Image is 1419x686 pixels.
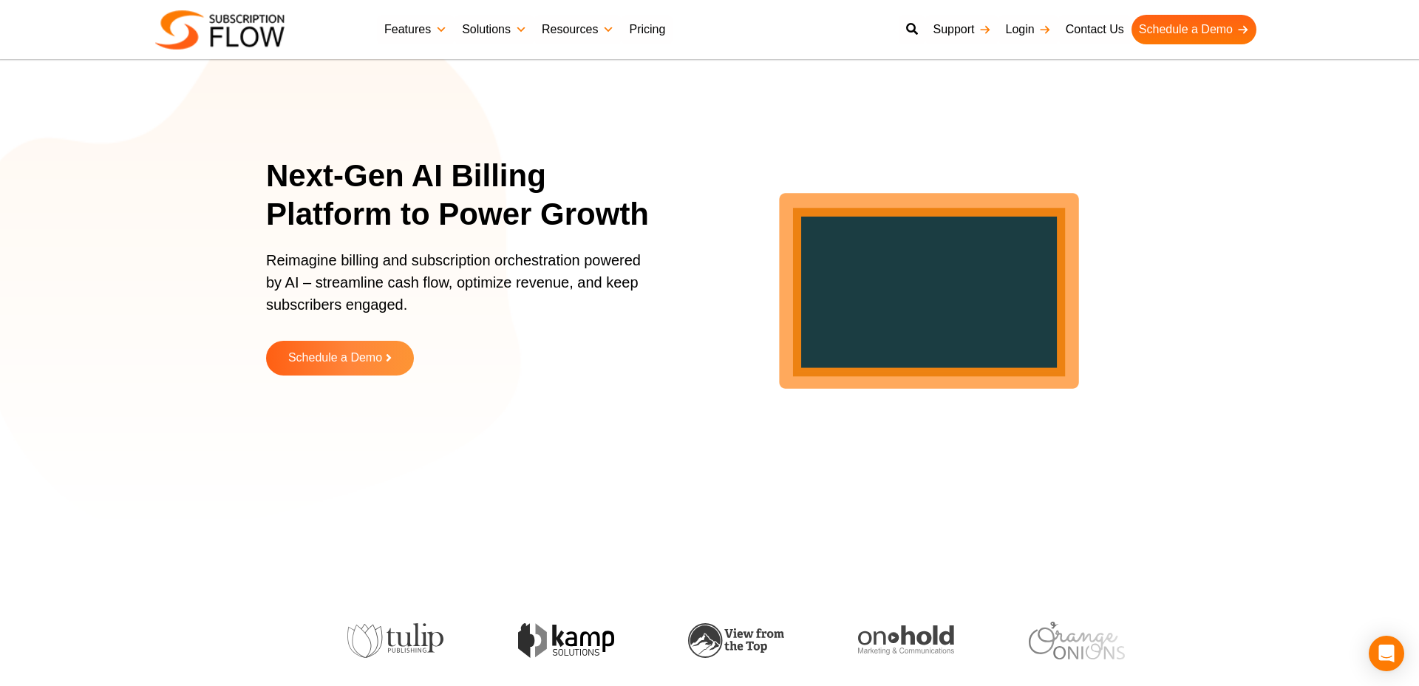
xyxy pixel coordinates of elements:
[1058,15,1132,44] a: Contact Us
[688,623,784,658] img: view-from-the-top
[1132,15,1256,44] a: Schedule a Demo
[1369,636,1404,671] div: Open Intercom Messenger
[622,15,673,44] a: Pricing
[266,341,414,376] a: Schedule a Demo
[1029,622,1125,659] img: orange-onions
[347,623,443,659] img: tulip-publishing
[155,10,285,50] img: Subscriptionflow
[925,15,998,44] a: Support
[534,15,622,44] a: Resources
[858,625,954,655] img: onhold-marketing
[266,157,669,234] h1: Next-Gen AI Billing Platform to Power Growth
[377,15,455,44] a: Features
[998,15,1058,44] a: Login
[518,623,614,658] img: kamp-solution
[288,352,382,364] span: Schedule a Demo
[266,249,650,330] p: Reimagine billing and subscription orchestration powered by AI – streamline cash flow, optimize r...
[455,15,534,44] a: Solutions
